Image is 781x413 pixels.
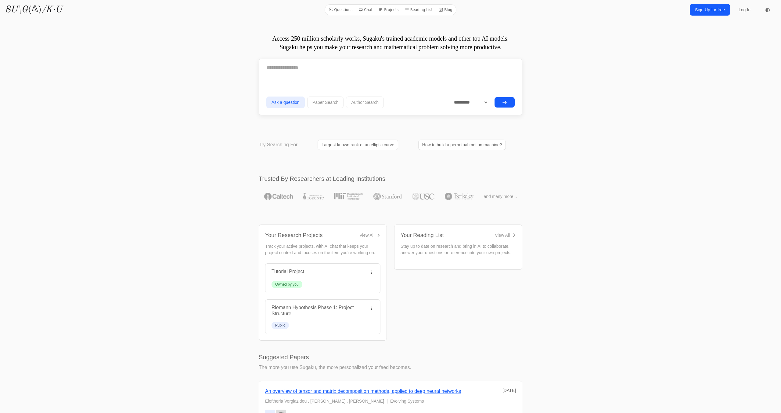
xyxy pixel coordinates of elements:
[765,7,770,13] span: ◐
[41,5,62,14] i: /K·U
[359,232,374,238] div: View All
[690,4,730,16] a: Sign Up for free
[272,305,354,316] a: Riemann Hypothesis Phase 1: Project Structure
[418,140,506,150] a: How to build a perpetual motion machine?
[308,398,309,405] span: ,
[412,193,434,200] img: USC
[349,398,384,405] a: [PERSON_NAME]
[502,387,516,393] div: [DATE]
[265,243,380,256] p: Track your active projects, with AI chat that keeps your project context and focuses on the item ...
[356,6,375,14] a: Chat
[259,34,522,51] p: Access 250 million scholarly works, Sugaku's trained academic models and other top AI models. Sug...
[310,398,345,405] a: [PERSON_NAME]
[266,97,305,108] button: Ask a question
[265,398,307,405] a: Eleftheria Vorgiazidou
[390,398,424,405] span: Evolving Systems
[259,353,522,361] h2: Suggested Papers
[373,193,402,200] img: Stanford
[303,193,324,200] img: University of Toronto
[265,231,322,239] div: Your Research Projects
[264,193,293,200] img: Caltech
[275,323,285,328] div: Public
[346,97,384,108] button: Author Search
[484,193,517,199] span: and many more...
[445,193,473,200] img: UC Berkeley
[761,4,774,16] button: ◐
[387,398,388,405] span: |
[307,97,344,108] button: Paper Search
[272,269,304,274] a: Tutorial Project
[495,232,516,238] a: View All
[5,4,62,15] a: SU\G(𝔸)/K·U
[359,232,380,238] a: View All
[318,140,398,150] a: Largest known rank of an elliptic curve
[259,174,522,183] h2: Trusted By Researchers at Leading Institutions
[735,4,754,15] a: Log In
[347,398,348,405] span: ,
[259,364,522,371] p: The more you use Sugaku, the more personalized your feed becomes.
[334,193,363,200] img: MIT
[495,232,510,238] div: View All
[402,6,435,14] a: Reading List
[376,6,401,14] a: Projects
[436,6,455,14] a: Blog
[259,141,297,148] p: Try Searching For
[265,389,461,394] a: An overview of tensor and matrix decomposition methods, applied to deep neural networks
[5,5,28,14] i: SU\G
[275,282,299,287] div: Owned by you
[326,6,355,14] a: Questions
[401,243,516,256] p: Stay up to date on research and bring in AI to collaborate, answer your questions or reference in...
[401,231,444,239] div: Your Reading List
